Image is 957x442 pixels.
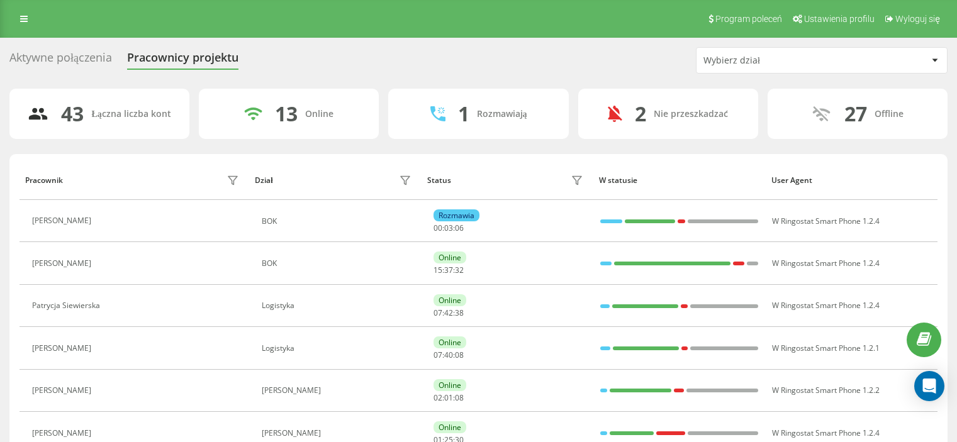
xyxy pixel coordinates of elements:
div: Logistyka [262,301,415,310]
div: Łączna liczba kont [91,109,171,119]
span: 08 [455,392,464,403]
span: 07 [434,307,442,318]
span: 42 [444,307,453,318]
span: 08 [455,350,464,360]
div: Nie przeszkadzać [654,109,728,119]
div: BOK [262,259,415,268]
span: W Ringostat Smart Phone 1.2.4 [772,216,880,226]
div: [PERSON_NAME] [32,344,94,353]
span: 00 [434,223,442,233]
span: W Ringostat Smart Phone 1.2.4 [772,428,880,438]
span: W Ringostat Smart Phone 1.2.4 [772,300,880,311]
div: Offline [875,109,904,119]
div: Online [434,379,466,391]
div: User Agent [771,176,932,185]
div: : : [434,394,464,402]
span: 32 [455,265,464,275]
div: : : [434,266,464,275]
div: Wybierz dział [703,55,854,66]
div: Online [434,251,466,263]
div: [PERSON_NAME] [32,259,94,268]
span: W Ringostat Smart Phone 1.2.1 [772,343,880,353]
div: Pracownicy projektu [127,51,238,70]
div: Aktywne połączenia [9,51,112,70]
div: : : [434,309,464,318]
span: Wyloguj się [895,14,940,24]
div: 13 [275,102,298,126]
span: Program poleceń [715,14,782,24]
div: Online [434,294,466,306]
div: [PERSON_NAME] [32,386,94,395]
div: Online [434,421,466,433]
div: Open Intercom Messenger [914,371,944,401]
div: [PERSON_NAME] [32,429,94,438]
div: Logistyka [262,344,415,353]
div: Rozmawiają [477,109,527,119]
div: Pracownik [25,176,63,185]
div: W statusie [599,176,759,185]
div: [PERSON_NAME] [32,216,94,225]
span: W Ringostat Smart Phone 1.2.4 [772,258,880,268]
span: 37 [444,265,453,275]
div: Online [434,336,466,348]
div: Status [427,176,451,185]
span: 07 [434,350,442,360]
span: 06 [455,223,464,233]
span: 40 [444,350,453,360]
span: 38 [455,307,464,318]
span: 02 [434,392,442,403]
div: [PERSON_NAME] [262,386,415,395]
span: Ustawienia profilu [804,14,875,24]
div: [PERSON_NAME] [262,429,415,438]
span: 15 [434,265,442,275]
div: : : [434,351,464,360]
div: : : [434,224,464,233]
div: Patrycja Siewierska [32,301,103,310]
div: Online [305,109,333,119]
div: 1 [458,102,469,126]
span: 01 [444,392,453,403]
div: 43 [61,102,84,126]
div: Dział [255,176,272,185]
span: 03 [444,223,453,233]
div: Rozmawia [434,209,479,221]
div: 27 [844,102,867,126]
div: BOK [262,217,415,226]
div: 2 [635,102,646,126]
span: W Ringostat Smart Phone 1.2.2 [772,385,880,395]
